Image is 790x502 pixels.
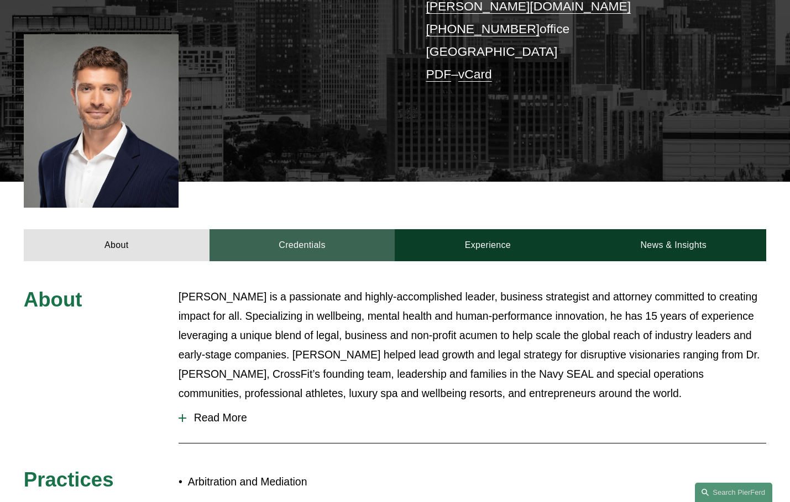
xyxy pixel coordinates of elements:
[179,287,766,403] p: [PERSON_NAME] is a passionate and highly-accomplished leader, business strategist and attorney co...
[580,229,766,261] a: News & Insights
[210,229,395,261] a: Credentials
[188,472,395,492] p: Arbitration and Mediation
[24,229,210,261] a: About
[395,229,580,261] a: Experience
[179,403,766,432] button: Read More
[426,67,451,81] a: PDF
[24,288,82,311] span: About
[695,483,772,502] a: Search this site
[458,67,492,81] a: vCard
[24,468,114,491] span: Practices
[186,411,766,424] span: Read More
[426,22,540,36] a: [PHONE_NUMBER]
